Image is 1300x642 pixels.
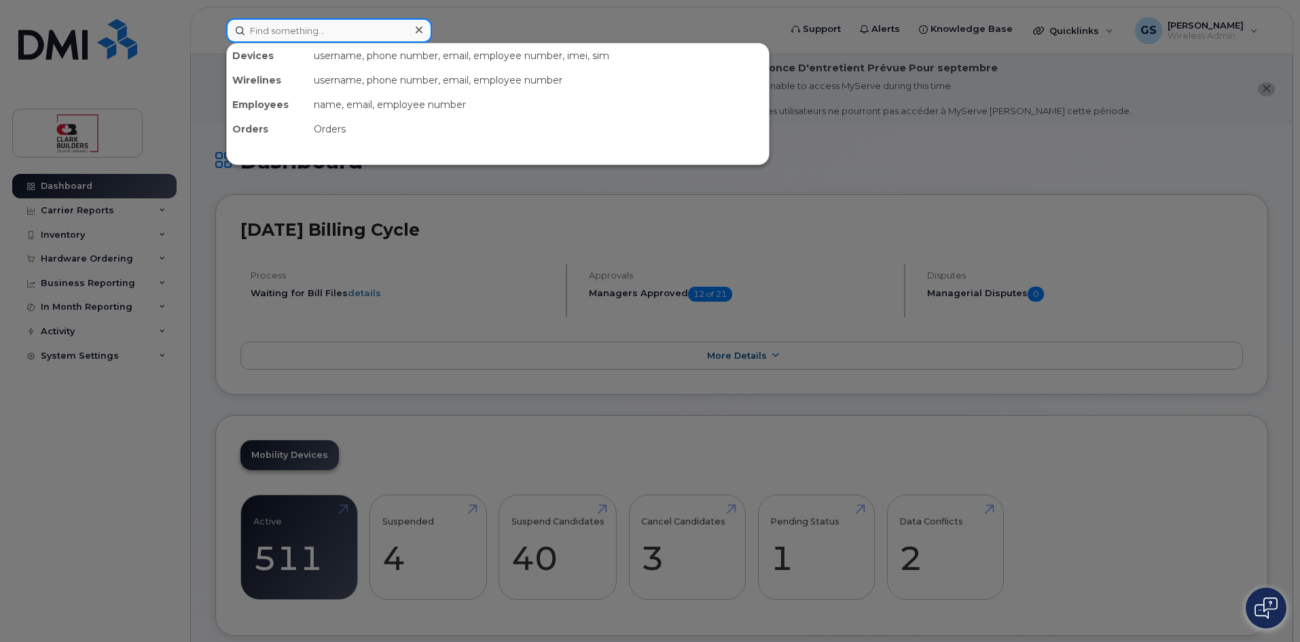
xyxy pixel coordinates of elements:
div: username, phone number, email, employee number [308,68,769,92]
div: Employees [227,92,308,117]
img: Open chat [1254,597,1278,619]
div: Orders [308,117,769,141]
div: Devices [227,43,308,68]
div: username, phone number, email, employee number, imei, sim [308,43,769,68]
div: name, email, employee number [308,92,769,117]
div: Wirelines [227,68,308,92]
div: Orders [227,117,308,141]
